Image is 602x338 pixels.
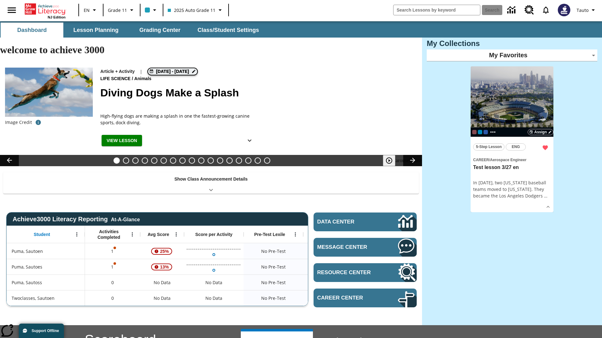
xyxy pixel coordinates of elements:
span: Topic: Career/Aerospace Engineer [473,156,551,163]
div: No Data, Puma, Sautoes [303,259,363,274]
a: Resource Center, Will open in new tab [521,2,538,18]
p: Article + Activity [100,68,135,75]
span: OL 2025 Auto Grade 12 [472,130,477,134]
h2: Diving Dogs Make a Splash [100,85,415,101]
span: No Pre-Test, Twoclasses, Sautoen [261,295,286,301]
span: EN [84,7,90,13]
span: Puma, Sautoss [12,279,42,286]
span: ENG [512,144,520,150]
button: Open Menu [72,230,82,239]
button: Slide 1 Diving Dogs Make a Splash [114,157,120,164]
span: Message Center [317,244,379,250]
button: Slide 5 Cars of the Future? [151,157,157,164]
span: Animals [134,75,152,82]
button: Support Offline [19,324,64,338]
button: Slide 16 Point of View [255,157,261,164]
h3: Test lesson 3/27 en [473,164,551,171]
button: Assign Choose Dates [528,129,553,135]
a: Data Center [504,2,521,19]
button: Slide 7 Solar Power to the People [170,157,176,164]
button: Slide 9 Fashion Forward in Ancient Rome [189,157,195,164]
input: search field [393,5,480,15]
a: Data Center [314,213,417,231]
button: Open Menu [128,230,137,239]
span: Activities Completed [88,229,129,240]
p: Image Credit [5,119,32,125]
div: No Data, Puma, Sautoss [202,276,225,289]
button: ENG [506,143,526,151]
a: Home [25,3,66,15]
span: [DATE] - [DATE] [156,68,189,75]
div: , 25%, Attention! This student's Average First Try Score of 25% is below 65%, Puma, Sautoen [140,243,184,259]
span: Life Science [100,75,132,82]
div: , 13%, Attention! This student's Average First Try Score of 13% is below 65%, Puma, Sautoes [140,259,184,274]
span: Career Center [317,295,379,301]
span: 13% [158,261,172,273]
span: Puma, Sautoes [12,264,42,270]
p: 1 [110,248,115,254]
span: Career [473,158,489,162]
button: Class: 2025 Auto Grade 11, Select your class [165,4,226,16]
button: Remove from Favorites [540,142,551,153]
span: No Pre-Test, Puma, Sautoen [261,248,286,254]
span: 0 [111,279,114,286]
button: Language: EN, Select a language [81,4,101,16]
div: No Data, Puma, Sautoss [140,274,184,290]
button: Select a new avatar [554,2,574,18]
a: Career Center [314,289,417,307]
div: 0, Twoclasses, Sautoen [85,290,140,306]
button: Grading Center [129,23,191,38]
button: Show Details [243,135,256,146]
span: High-flying dogs are making a splash in one the fastest-growing canine sports, dock diving. [100,113,257,126]
span: 2025 Auto Grade 11 [168,7,215,13]
div: In [DATE], two [US_STATE] baseball teams moved to [US_STATE]. They became the Los Angeles Dodgers [473,179,551,199]
a: Notifications [538,2,554,18]
span: Grade 11 [108,7,127,13]
button: Aug 19 - Aug 19 Choose Dates [147,68,198,75]
button: View Lesson [102,135,142,146]
button: Show Details [543,202,553,212]
button: Slide 4 Dirty Jobs Kids Had To Do [142,157,148,164]
span: 25% [158,246,172,257]
span: / [489,158,490,162]
span: Tauto [577,7,589,13]
button: Slide 6 The Last Homesteaders [161,157,167,164]
button: Slide 10 The Invasion of the Free CD [198,157,204,164]
span: 5-Step Lesson [476,144,502,150]
button: Play [383,155,395,166]
span: Pre-Test Lexile [254,232,285,237]
span: | [140,68,142,75]
div: No Data, Puma, Sautoss [303,274,363,290]
span: Data Center [317,219,377,225]
span: Puma, Sautoen [12,248,43,254]
button: Slide 11 Mixed Practice: Citing Evidence [208,157,214,164]
button: Slide 15 Hooray for Constitution Day! [245,157,251,164]
div: OL 2025 Auto Grade 7 [483,130,488,134]
div: Home [25,2,66,19]
a: Message Center [314,238,417,257]
button: Slide 2 Taking Movies to the X-Dimension [123,157,129,164]
span: No Data [150,276,174,289]
div: Show Class Announcement Details [3,172,419,194]
span: No Data [150,292,174,305]
a: Resource Center, Will open in new tab [314,263,417,282]
h3: My Collections [427,39,597,48]
button: Slide 8 Attack of the Terrifying Tomatoes [179,157,186,164]
span: Assign [534,129,547,135]
button: Slide 13 Career Lesson [226,157,233,164]
span: / [132,76,133,81]
div: Play [383,155,402,166]
button: Grade: Grade 11, Select a grade [105,4,138,16]
button: Slide 17 The Constitution's Balancing Act [264,157,270,164]
span: NJ Edition [48,15,66,19]
img: Avatar [558,4,570,16]
img: A dog is jumping high in the air in an attempt to grab a yellow toy with its mouth. [5,68,93,117]
span: Twoclasses, Sautoen [12,295,55,301]
span: 0 [111,295,114,301]
div: 1, One or more Activity scores may be invalid., Puma, Sautoen [85,243,140,259]
button: Class/Student Settings [193,23,264,38]
span: Score per Activity [195,232,233,237]
button: Image credit: Gloria Anderson/Alamy Stock Photo [32,117,45,128]
button: Open Menu [172,230,181,239]
span: … [544,193,547,199]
